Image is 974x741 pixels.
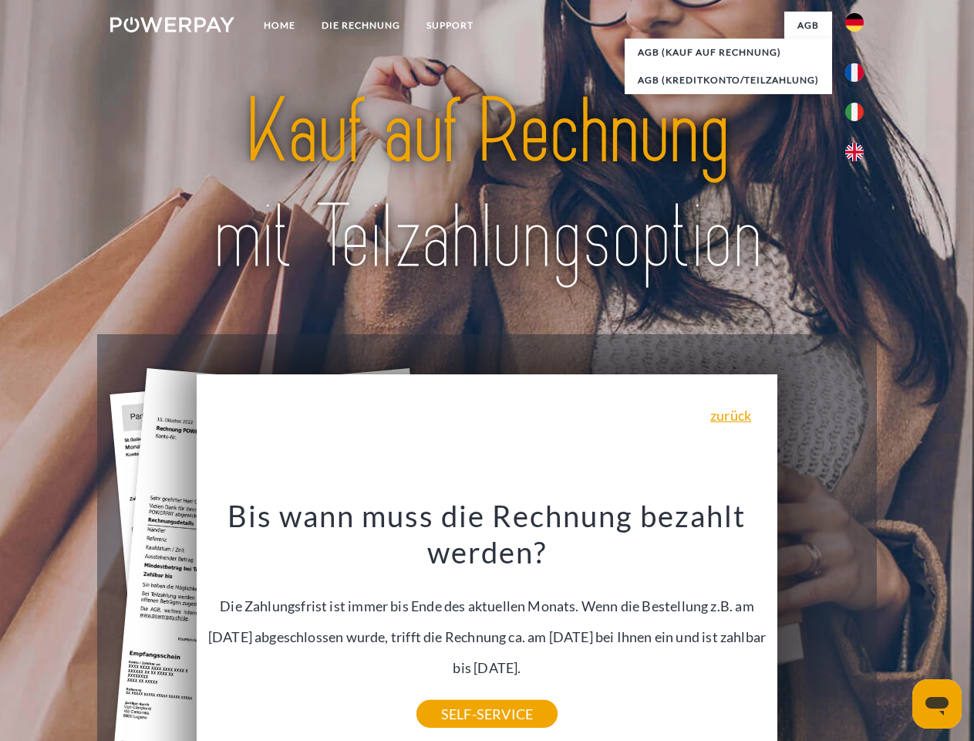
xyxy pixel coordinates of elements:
[845,63,864,82] img: fr
[784,12,832,39] a: agb
[110,17,234,32] img: logo-powerpay-white.svg
[251,12,308,39] a: Home
[206,497,769,571] h3: Bis wann muss die Rechnung bezahlt werden?
[625,39,832,66] a: AGB (Kauf auf Rechnung)
[147,74,827,296] img: title-powerpay_de.svg
[845,103,864,121] img: it
[845,143,864,161] img: en
[206,497,769,714] div: Die Zahlungsfrist ist immer bis Ende des aktuellen Monats. Wenn die Bestellung z.B. am [DATE] abg...
[413,12,487,39] a: SUPPORT
[710,408,751,422] a: zurück
[625,66,832,94] a: AGB (Kreditkonto/Teilzahlung)
[845,13,864,32] img: de
[308,12,413,39] a: DIE RECHNUNG
[912,679,962,729] iframe: Schaltfläche zum Öffnen des Messaging-Fensters
[416,700,558,728] a: SELF-SERVICE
